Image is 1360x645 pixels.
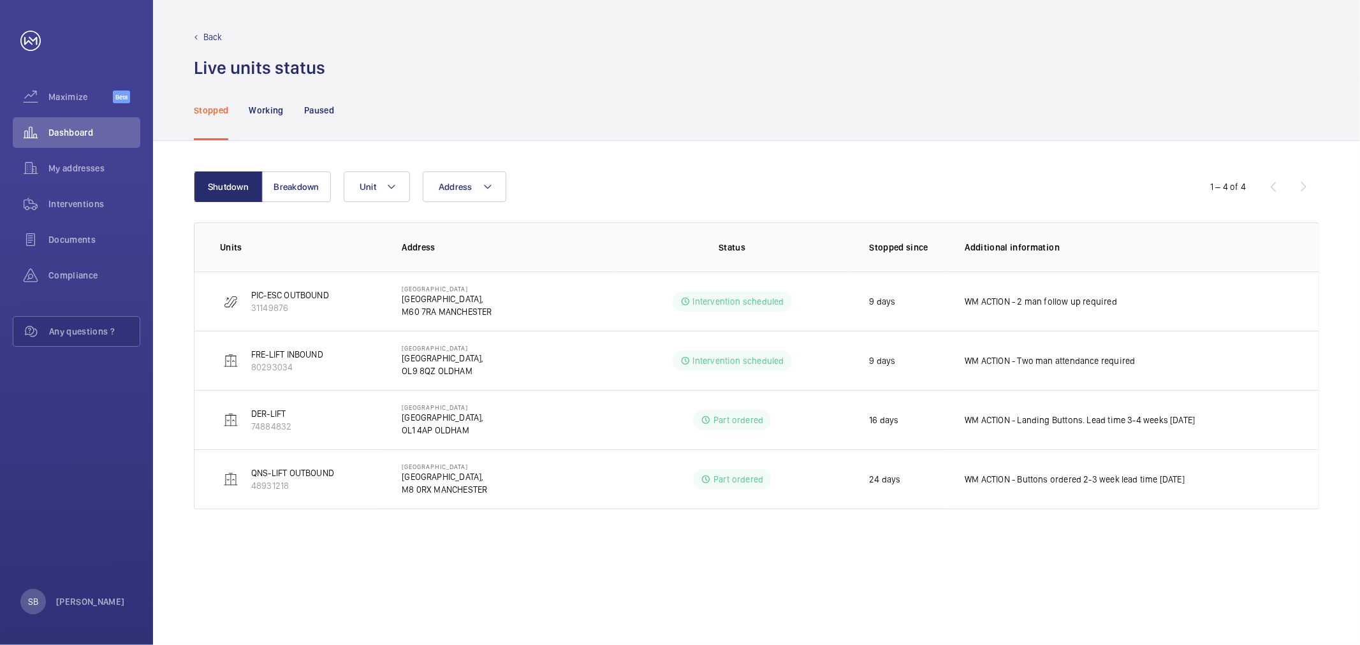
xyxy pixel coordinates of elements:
span: Address [439,182,472,192]
p: 48931218 [251,479,334,492]
span: Any questions ? [49,325,140,338]
p: [GEOGRAPHIC_DATA], [402,470,487,483]
span: Documents [48,233,140,246]
p: [GEOGRAPHIC_DATA] [402,285,492,293]
span: Beta [113,91,130,103]
p: Stopped [194,104,228,117]
p: 9 days [869,295,895,308]
span: Dashboard [48,126,140,139]
p: M60 7RA MANCHESTER [402,305,492,318]
img: escalator.svg [223,294,238,309]
p: [GEOGRAPHIC_DATA] [402,463,487,470]
p: 16 days [869,414,898,426]
p: Back [203,31,223,43]
span: Unit [360,182,376,192]
p: QNS-LIFT OUTBOUND [251,467,334,479]
p: OL9 8QZ OLDHAM [402,365,483,377]
h1: Live units status [194,56,325,80]
p: 9 days [869,354,895,367]
p: 31149876 [251,301,329,314]
p: M8 0RX MANCHESTER [402,483,487,496]
p: [PERSON_NAME] [56,595,125,608]
p: WM ACTION - 2 man follow up required [965,295,1117,308]
img: elevator.svg [223,472,238,487]
p: Part ordered [713,414,763,426]
p: DER-LIFT [251,407,291,420]
button: Breakdown [262,171,331,202]
p: [GEOGRAPHIC_DATA], [402,411,483,424]
p: [GEOGRAPHIC_DATA], [402,352,483,365]
button: Address [423,171,506,202]
p: [GEOGRAPHIC_DATA] [402,403,483,411]
p: Paused [304,104,334,117]
p: Address [402,241,615,254]
div: 1 – 4 of 4 [1210,180,1246,193]
p: 24 days [869,473,900,486]
p: [GEOGRAPHIC_DATA], [402,293,492,305]
p: Part ordered [713,473,763,486]
span: Compliance [48,269,140,282]
span: My addresses [48,162,140,175]
img: elevator.svg [223,353,238,368]
p: OL1 4AP OLDHAM [402,424,483,437]
p: Stopped since [869,241,944,254]
p: PIC-ESC OUTBOUND [251,289,329,301]
p: FRE-LIFT INBOUND [251,348,323,361]
p: WM ACTION - Buttons ordered 2-3 week lead time [DATE] [965,473,1185,486]
p: WM ACTION - Landing Buttons. Lead time 3-4 weeks [DATE] [965,414,1195,426]
p: Units [220,241,381,254]
img: elevator.svg [223,412,238,428]
p: Working [249,104,283,117]
p: [GEOGRAPHIC_DATA] [402,344,483,352]
p: Additional information [965,241,1293,254]
p: Intervention scheduled [693,295,784,308]
p: 74884832 [251,420,291,433]
p: Intervention scheduled [693,354,784,367]
p: 80293034 [251,361,323,373]
p: Status [624,241,840,254]
p: WM ACTION - Two man attendance required [965,354,1135,367]
button: Unit [344,171,410,202]
button: Shutdown [194,171,263,202]
span: Maximize [48,91,113,103]
span: Interventions [48,198,140,210]
p: SB [28,595,38,608]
